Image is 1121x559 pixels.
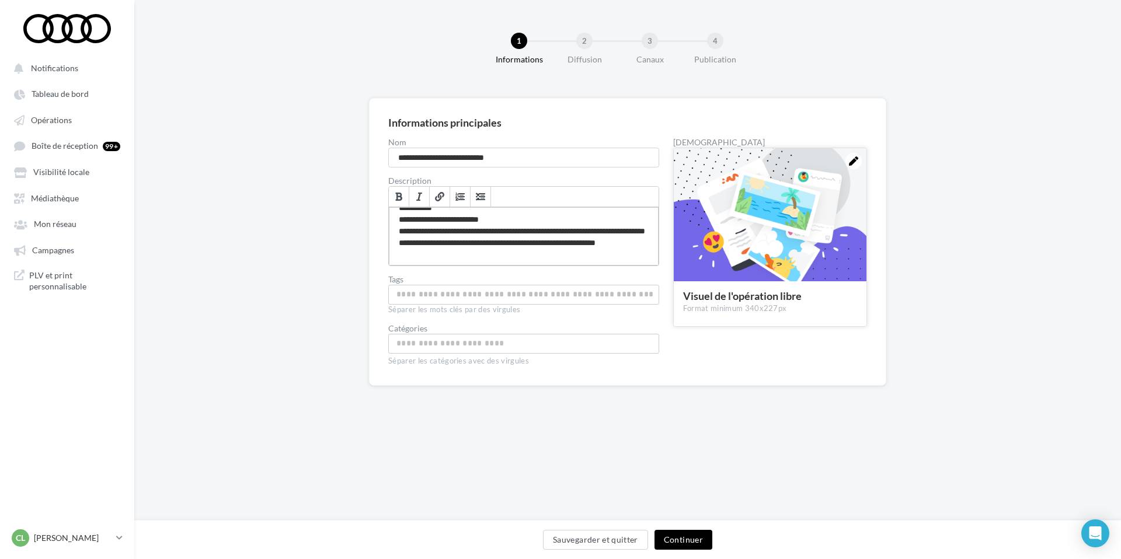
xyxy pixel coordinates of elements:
span: Notifications [31,63,78,73]
a: Tableau de bord [7,83,127,104]
label: Tags [388,275,659,284]
a: Mon réseau [7,213,127,234]
div: Format minimum 340x227px [683,303,857,314]
input: Permet aux affiliés de trouver l'opération libre plus facilement [391,288,656,301]
a: Insérer/Supprimer une liste à puces [471,187,491,207]
input: Choisissez une catégorie [391,337,656,350]
span: Campagnes [32,245,74,255]
label: Nom [388,138,659,146]
p: [PERSON_NAME] [34,532,112,544]
div: 4 [707,33,723,49]
a: Opérations [7,109,127,130]
a: Boîte de réception 99+ [7,135,127,156]
div: Informations [482,54,556,65]
span: Opérations [31,115,72,125]
span: Cl [16,532,25,544]
div: Publication [678,54,753,65]
a: Campagnes [7,239,127,260]
a: Cl [PERSON_NAME] [9,527,125,549]
span: Boîte de réception [32,141,98,151]
a: Gras (⌘+B) [389,187,409,207]
div: Diffusion [547,54,622,65]
div: Canaux [612,54,687,65]
a: Lien [430,187,450,207]
span: Tableau de bord [32,89,89,99]
button: Continuer [655,530,712,550]
div: Catégories [388,324,659,333]
a: Médiathèque [7,187,127,208]
div: 1 [511,33,527,49]
div: Permet de préciser les enjeux de la campagne à vos affiliés [389,207,659,265]
a: Italique (⌘+I) [409,187,430,207]
a: Visibilité locale [7,161,127,182]
div: Séparer les catégories avec des virgules [388,354,659,366]
div: Informations principales [388,117,502,128]
div: 2 [576,33,593,49]
button: Sauvegarder et quitter [543,530,648,550]
div: Open Intercom Messenger [1081,519,1109,547]
div: 3 [642,33,658,49]
div: [DEMOGRAPHIC_DATA] [673,138,867,146]
span: Médiathèque [31,193,79,203]
a: PLV et print personnalisable [7,265,127,297]
div: Permet aux affiliés de trouver l'opération libre plus facilement [388,285,659,305]
a: Insérer/Supprimer une liste numérotée [450,187,471,207]
span: PLV et print personnalisable [29,270,120,292]
div: Visuel de l'opération libre [683,291,857,301]
button: Notifications [7,57,123,78]
div: Choisissez une catégorie [388,334,659,354]
label: Description [388,177,659,185]
span: Mon réseau [34,219,76,229]
div: 99+ [103,142,120,151]
div: Séparer les mots clés par des virgules [388,305,659,315]
span: Visibilité locale [33,167,89,177]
